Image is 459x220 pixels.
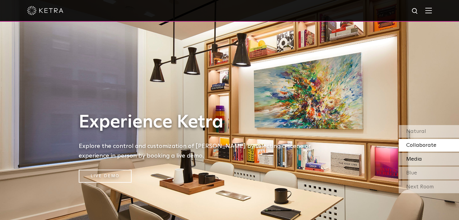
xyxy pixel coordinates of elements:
a: Live Demo [79,170,132,183]
span: Media [406,156,422,162]
img: search icon [411,8,419,15]
h5: Explore the control and customization of [PERSON_NAME] by selecting a scene or experience in pers... [79,141,320,161]
img: Hamburger%20Nav.svg [425,8,432,13]
h1: Experience Ketra [79,112,320,132]
span: Blue [406,170,417,176]
div: Next Room [399,181,459,193]
span: Collaborate [406,143,436,148]
span: Natural [406,129,426,134]
img: ketra-logo-2019-white [27,6,63,15]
